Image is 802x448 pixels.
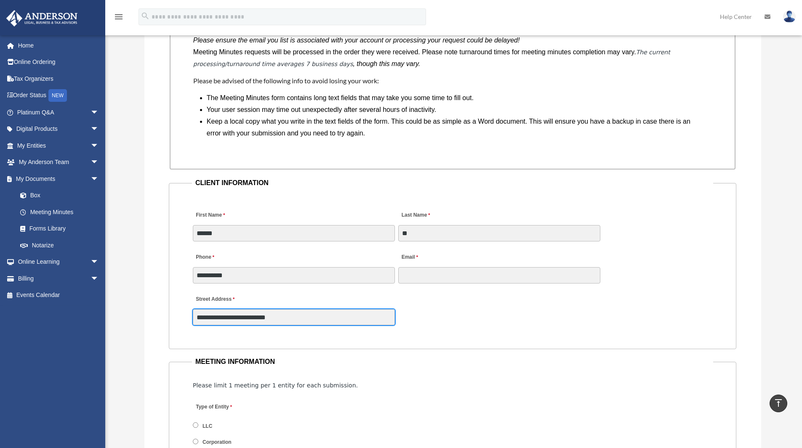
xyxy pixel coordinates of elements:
[193,294,273,305] label: Street Address
[398,252,420,263] label: Email
[6,37,112,54] a: Home
[6,54,112,71] a: Online Ordering
[91,104,107,121] span: arrow_drop_down
[48,89,67,102] div: NEW
[6,104,112,121] a: Platinum Q&Aarrow_drop_down
[6,254,112,270] a: Online Learningarrow_drop_down
[207,116,705,139] li: Keep a local copy what you write in the text fields of the form. This could be as simple as a Wor...
[114,15,124,22] a: menu
[91,154,107,171] span: arrow_drop_down
[192,356,713,368] legend: MEETING INFORMATION
[6,270,112,287] a: Billingarrow_drop_down
[193,46,712,70] p: Meeting Minutes requests will be processed in the order they were received. Please note turnaroun...
[207,92,705,104] li: The Meeting Minutes form contains long text fields that may take you some time to fill out.
[193,37,520,44] i: Please ensure the email you list is associated with your account or processing your request could...
[193,76,712,85] h4: Please be advised of the following info to avoid losing your work:
[6,287,112,304] a: Events Calendar
[12,187,112,204] a: Box
[6,70,112,87] a: Tax Organizers
[12,220,112,237] a: Forms Library
[12,204,107,220] a: Meeting Minutes
[200,439,234,446] label: Corporation
[114,12,124,22] i: menu
[91,170,107,188] span: arrow_drop_down
[207,104,705,116] li: Your user session may time out unexpectedly after several hours of inactivity.
[6,170,112,187] a: My Documentsarrow_drop_down
[91,121,107,138] span: arrow_drop_down
[398,210,432,221] label: Last Name
[770,395,787,412] a: vertical_align_top
[200,422,216,430] label: LLC
[193,49,670,67] em: The current processing/turnaround time averages 7 business days
[773,398,783,408] i: vertical_align_top
[6,87,112,104] a: Order StatusNEW
[91,254,107,271] span: arrow_drop_down
[6,121,112,138] a: Digital Productsarrow_drop_down
[193,210,227,221] label: First Name
[193,382,358,389] span: Please limit 1 meeting per 1 entity for each submission.
[193,252,216,263] label: Phone
[12,237,112,254] a: Notarize
[783,11,796,23] img: User Pic
[193,402,273,413] label: Type of Entity
[141,11,150,21] i: search
[6,137,112,154] a: My Entitiesarrow_drop_down
[91,137,107,154] span: arrow_drop_down
[192,177,713,189] legend: CLIENT INFORMATION
[353,60,420,67] i: , though this may vary.
[91,270,107,287] span: arrow_drop_down
[6,154,112,171] a: My Anderson Teamarrow_drop_down
[4,10,80,27] img: Anderson Advisors Platinum Portal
